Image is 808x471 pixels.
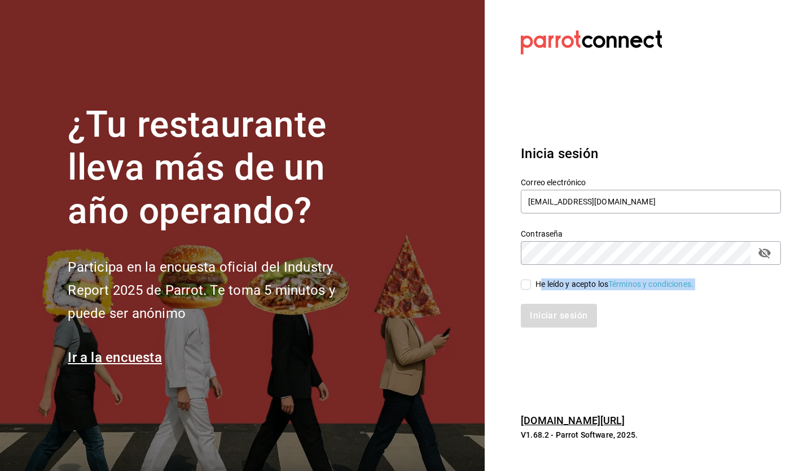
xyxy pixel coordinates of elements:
input: Ingresa tu correo electrónico [521,190,781,213]
h2: Participa en la encuesta oficial del Industry Report 2025 de Parrot. Te toma 5 minutos y puede se... [68,256,372,325]
h1: ¿Tu restaurante lleva más de un año operando? [68,103,372,233]
p: V1.68.2 - Parrot Software, 2025. [521,429,781,441]
label: Correo electrónico [521,178,781,186]
div: He leído y acepto los [535,278,693,290]
h3: Inicia sesión [521,143,781,164]
a: Términos y condiciones. [608,280,693,289]
a: [DOMAIN_NAME][URL] [521,415,625,426]
a: Ir a la encuesta [68,350,162,365]
button: passwordField [755,243,774,263]
label: Contraseña [521,229,781,237]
